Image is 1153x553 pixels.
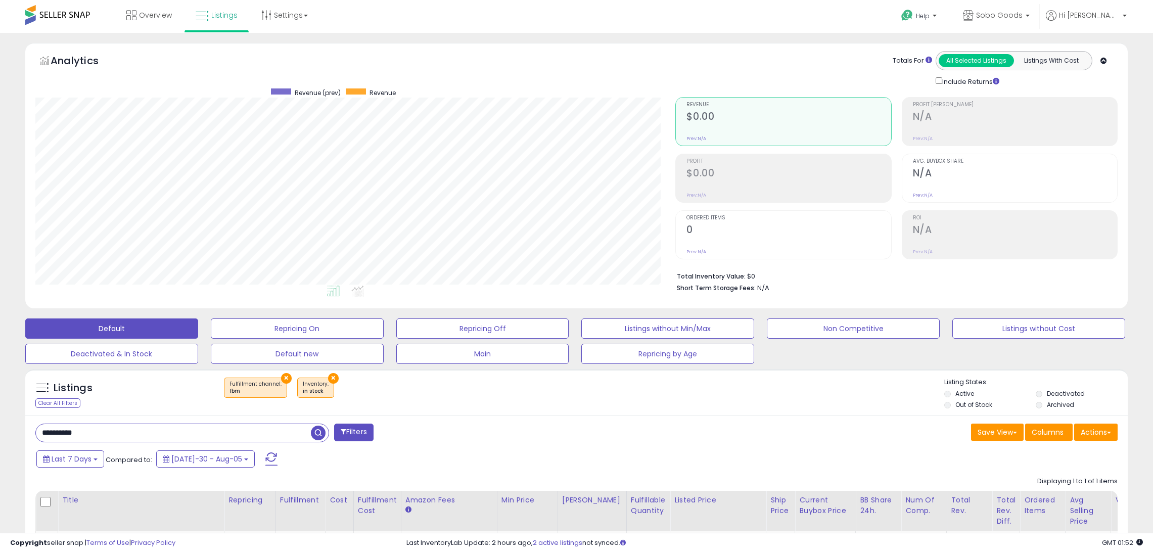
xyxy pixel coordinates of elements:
[211,318,384,339] button: Repricing On
[36,450,104,468] button: Last 7 Days
[913,167,1117,181] h2: N/A
[54,381,93,395] h5: Listings
[211,10,238,20] span: Listings
[1013,54,1089,67] button: Listings With Cost
[405,495,493,505] div: Amazon Fees
[405,505,411,515] small: Amazon Fees.
[971,424,1024,441] button: Save View
[686,159,891,164] span: Profit
[1024,495,1061,516] div: Ordered Items
[533,538,582,547] a: 2 active listings
[1047,389,1085,398] label: Deactivated
[916,12,930,20] span: Help
[396,318,569,339] button: Repricing Off
[581,344,754,364] button: Repricing by Age
[358,495,397,516] div: Fulfillment Cost
[951,495,988,516] div: Total Rev.
[913,192,933,198] small: Prev: N/A
[996,495,1016,527] div: Total Rev. Diff.
[1115,495,1152,505] div: Velocity
[757,283,769,293] span: N/A
[913,249,933,255] small: Prev: N/A
[799,495,851,516] div: Current Buybox Price
[229,380,282,395] span: Fulfillment channel :
[913,102,1117,108] span: Profit [PERSON_NAME]
[52,454,91,464] span: Last 7 Days
[944,378,1128,387] p: Listing States:
[281,373,292,384] button: ×
[686,167,891,181] h2: $0.00
[51,54,118,70] h5: Analytics
[686,215,891,221] span: Ordered Items
[406,538,1143,548] div: Last InventoryLab Update: 2 hours ago, not synced.
[1102,538,1143,547] span: 2025-08-14 01:52 GMT
[913,224,1117,238] h2: N/A
[1037,477,1118,486] div: Displaying 1 to 1 of 1 items
[677,269,1110,282] li: $0
[860,495,897,516] div: BB Share 24h.
[10,538,47,547] strong: Copyright
[86,538,129,547] a: Terms of Use
[1074,424,1118,441] button: Actions
[295,88,341,97] span: Revenue (prev)
[913,135,933,142] small: Prev: N/A
[893,56,932,66] div: Totals For
[686,192,706,198] small: Prev: N/A
[1047,400,1074,409] label: Archived
[1070,495,1106,527] div: Avg Selling Price
[976,10,1023,20] span: Sobo Goods
[139,10,172,20] span: Overview
[686,135,706,142] small: Prev: N/A
[674,495,762,505] div: Listed Price
[767,318,940,339] button: Non Competitive
[913,111,1117,124] h2: N/A
[901,9,913,22] i: Get Help
[328,373,339,384] button: ×
[913,215,1117,221] span: ROI
[131,538,175,547] a: Privacy Policy
[303,388,329,395] div: in stock
[928,75,1011,87] div: Include Returns
[334,424,374,441] button: Filters
[562,495,622,505] div: [PERSON_NAME]
[631,495,666,516] div: Fulfillable Quantity
[396,344,569,364] button: Main
[677,272,746,281] b: Total Inventory Value:
[686,249,706,255] small: Prev: N/A
[228,495,271,505] div: Repricing
[905,495,942,516] div: Num of Comp.
[686,224,891,238] h2: 0
[1046,10,1127,33] a: Hi [PERSON_NAME]
[501,495,554,505] div: Min Price
[686,102,891,108] span: Revenue
[25,318,198,339] button: Default
[1059,10,1120,20] span: Hi [PERSON_NAME]
[770,495,791,516] div: Ship Price
[229,388,282,395] div: fbm
[1032,427,1064,437] span: Columns
[1025,424,1073,441] button: Columns
[156,450,255,468] button: [DATE]-30 - Aug-05
[939,54,1014,67] button: All Selected Listings
[952,318,1125,339] button: Listings without Cost
[171,454,242,464] span: [DATE]-30 - Aug-05
[955,389,974,398] label: Active
[10,538,175,548] div: seller snap | |
[280,495,321,505] div: Fulfillment
[913,159,1117,164] span: Avg. Buybox Share
[303,380,329,395] span: Inventory :
[581,318,754,339] button: Listings without Min/Max
[330,495,349,505] div: Cost
[25,344,198,364] button: Deactivated & In Stock
[106,455,152,465] span: Compared to:
[62,495,220,505] div: Title
[893,2,947,33] a: Help
[677,284,756,292] b: Short Term Storage Fees:
[211,344,384,364] button: Default new
[370,88,396,97] span: Revenue
[35,398,80,408] div: Clear All Filters
[686,111,891,124] h2: $0.00
[955,400,992,409] label: Out of Stock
